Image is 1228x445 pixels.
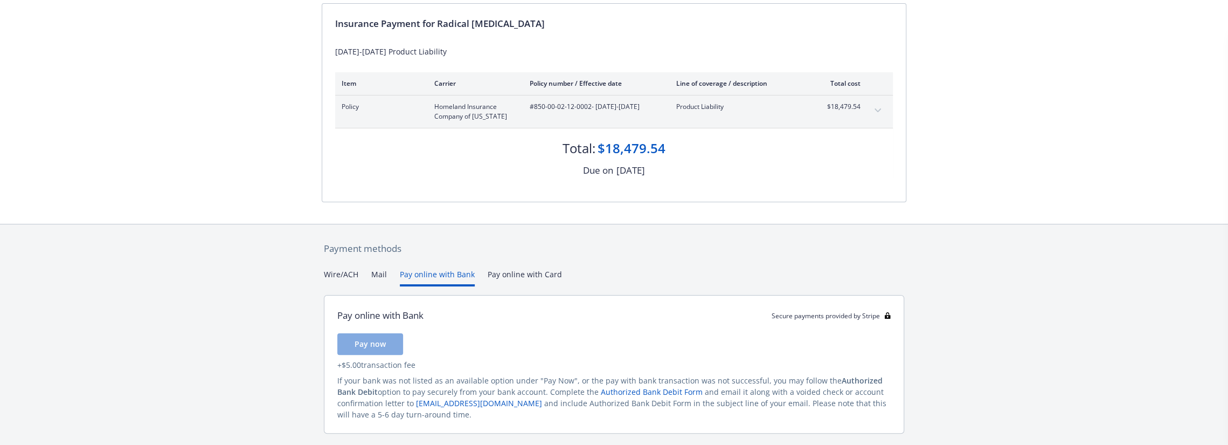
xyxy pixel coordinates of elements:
[530,102,659,112] span: #850-00-02-12-0002 - [DATE]-[DATE]
[676,102,803,112] span: Product Liability
[335,17,893,31] div: Insurance Payment for Radical [MEDICAL_DATA]
[337,359,891,371] div: + $5.00 transaction fee
[563,139,595,158] div: Total:
[337,309,424,323] div: Pay online with Bank
[820,79,861,88] div: Total cost
[337,375,891,420] div: If your bank was not listed as an available option under "Pay Now", or the pay with bank transact...
[676,79,803,88] div: Line of coverage / description
[434,102,512,121] span: Homeland Insurance Company of [US_STATE]
[598,139,665,158] div: $18,479.54
[601,387,703,397] a: Authorized Bank Debit Form
[616,163,645,177] div: [DATE]
[488,269,562,286] button: Pay online with Card
[416,398,542,408] a: [EMAIL_ADDRESS][DOMAIN_NAME]
[337,333,403,355] button: Pay now
[772,311,891,320] div: Secure payments provided by Stripe
[371,269,387,286] button: Mail
[820,102,861,112] span: $18,479.54
[355,339,386,349] span: Pay now
[342,79,417,88] div: Item
[337,375,883,397] span: Authorized Bank Debit
[869,102,886,119] button: expand content
[342,102,417,112] span: Policy
[324,269,358,286] button: Wire/ACH
[530,79,659,88] div: Policy number / Effective date
[335,95,893,128] div: PolicyHomeland Insurance Company of [US_STATE]#850-00-02-12-0002- [DATE]-[DATE]Product Liability$...
[434,79,512,88] div: Carrier
[324,242,904,256] div: Payment methods
[400,269,475,286] button: Pay online with Bank
[335,46,893,57] div: [DATE]-[DATE] Product Liability
[583,163,613,177] div: Due on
